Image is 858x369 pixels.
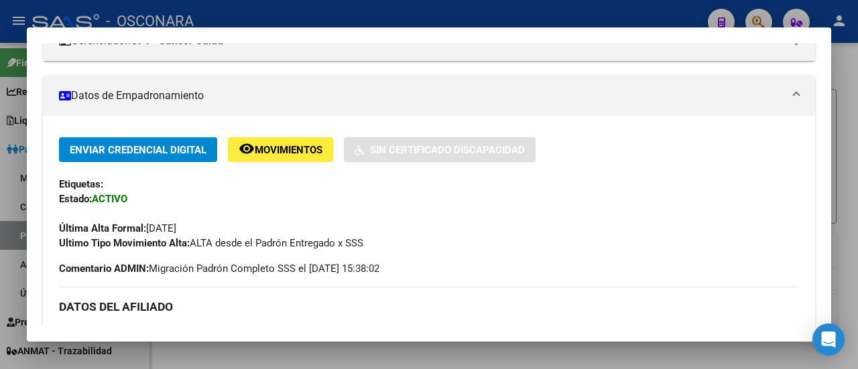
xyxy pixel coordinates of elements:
button: Sin Certificado Discapacidad [344,137,536,162]
strong: Estado: [59,193,92,205]
span: Sin Certificado Discapacidad [370,144,525,156]
button: Movimientos [228,137,333,162]
button: Enviar Credencial Digital [59,137,217,162]
span: [DATE] [59,222,176,234]
span: Migración Padrón Completo SSS el [DATE] 15:38:02 [59,261,379,276]
strong: Comentario ADMIN: [59,263,149,275]
span: ALTA desde el Padrón Entregado x SSS [59,237,363,249]
mat-panel-title: Datos de Empadronamiento [59,88,783,104]
div: Open Intercom Messenger [812,323,845,356]
span: Movimientos [255,144,322,156]
strong: Ultimo Tipo Movimiento Alta: [59,237,190,249]
h3: DATOS DEL AFILIADO [59,299,799,314]
strong: Última Alta Formal: [59,222,146,234]
mat-icon: remove_red_eye [239,141,255,157]
strong: Etiquetas: [59,178,103,190]
span: Enviar Credencial Digital [70,144,206,156]
strong: ACTIVO [92,193,127,205]
mat-expansion-panel-header: Datos de Empadronamiento [43,76,815,116]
